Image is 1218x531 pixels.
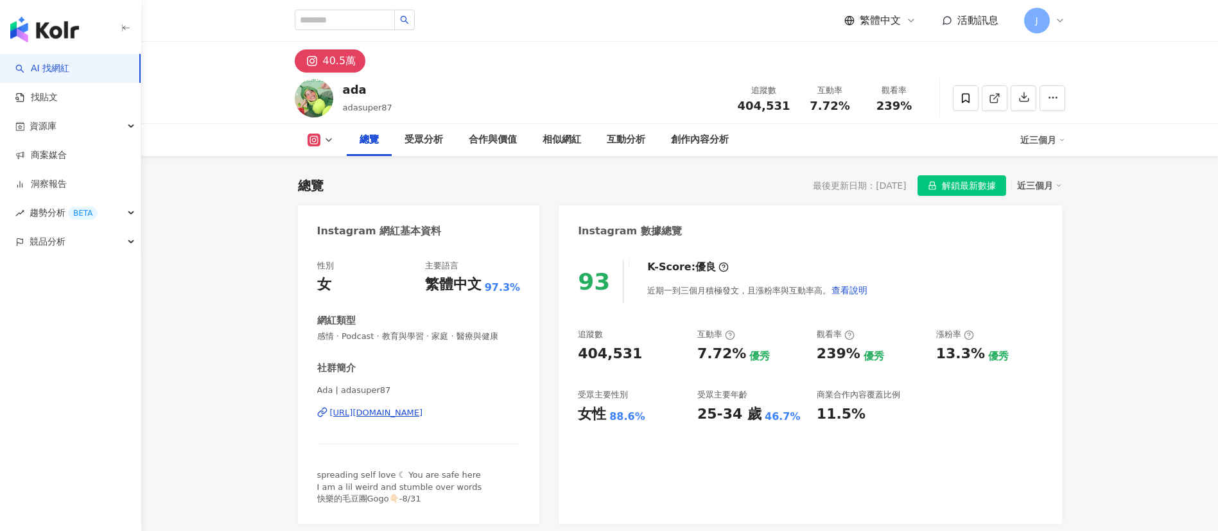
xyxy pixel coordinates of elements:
span: search [400,15,409,24]
div: 404,531 [578,344,642,364]
div: 優秀 [864,349,884,363]
span: 404,531 [738,99,790,112]
div: 受眾主要年齡 [697,389,747,401]
div: 社群簡介 [317,361,356,375]
span: 競品分析 [30,227,65,256]
div: 互動分析 [607,132,645,148]
div: 優良 [695,260,716,274]
div: 46.7% [765,410,801,424]
img: KOL Avatar [295,79,333,118]
div: 互動率 [806,84,855,97]
span: 活動訊息 [957,14,998,26]
span: spreading self love ☾ You are safe here I am a lil weird and stumble over words 快樂的毛豆團Gogo👇🏻-8/31 [317,470,482,503]
div: 總覽 [298,177,324,195]
span: 查看說明 [831,285,867,295]
div: 25-34 歲 [697,405,761,424]
div: 7.72% [697,344,746,364]
div: 優秀 [749,349,770,363]
div: 漲粉率 [936,329,974,340]
span: 解鎖最新數據 [942,176,996,196]
span: adasuper87 [343,103,392,112]
button: 40.5萬 [295,49,366,73]
div: 創作內容分析 [671,132,729,148]
div: 受眾主要性別 [578,389,628,401]
div: 性別 [317,260,334,272]
span: 97.3% [485,281,521,295]
div: 觀看率 [870,84,919,97]
div: 優秀 [988,349,1009,363]
span: 趨勢分析 [30,198,98,227]
button: 解鎖最新數據 [918,175,1006,196]
img: logo [10,17,79,42]
a: searchAI 找網紅 [15,62,69,75]
div: ada [343,82,392,98]
span: rise [15,209,24,218]
div: 互動率 [697,329,735,340]
div: 近期一到三個月積極發文，且漲粉率與互動率高。 [647,277,868,303]
span: Ada | adasuper87 [317,385,521,396]
div: [URL][DOMAIN_NAME] [330,407,423,419]
div: 11.5% [817,405,866,424]
div: 繁體中文 [425,275,482,295]
div: 商業合作內容覆蓋比例 [817,389,900,401]
div: Instagram 數據總覽 [578,224,682,238]
div: 相似網紅 [543,132,581,148]
div: Instagram 網紅基本資料 [317,224,442,238]
div: 239% [817,344,860,364]
span: 資源庫 [30,112,57,141]
span: lock [928,181,937,190]
span: 感情 · Podcast · 教育與學習 · 家庭 · 醫療與健康 [317,331,521,342]
div: 總覽 [360,132,379,148]
span: 7.72% [810,100,849,112]
div: 追蹤數 [578,329,603,340]
div: BETA [68,207,98,220]
div: 女性 [578,405,606,424]
span: 繁體中文 [860,13,901,28]
div: 網紅類型 [317,314,356,327]
div: 女 [317,275,331,295]
div: 近三個月 [1020,130,1065,150]
div: 受眾分析 [405,132,443,148]
div: 93 [578,268,610,295]
a: [URL][DOMAIN_NAME] [317,407,521,419]
div: 最後更新日期：[DATE] [813,180,906,191]
span: J [1035,13,1038,28]
div: 13.3% [936,344,985,364]
div: 合作與價值 [469,132,517,148]
div: K-Score : [647,260,729,274]
div: 近三個月 [1017,177,1062,194]
a: 商案媒合 [15,149,67,162]
div: 88.6% [609,410,645,424]
a: 洞察報告 [15,178,67,191]
div: 觀看率 [817,329,855,340]
div: 追蹤數 [738,84,790,97]
div: 40.5萬 [323,52,356,70]
span: 239% [876,100,912,112]
a: 找貼文 [15,91,58,104]
div: 主要語言 [425,260,458,272]
button: 查看說明 [831,277,868,303]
